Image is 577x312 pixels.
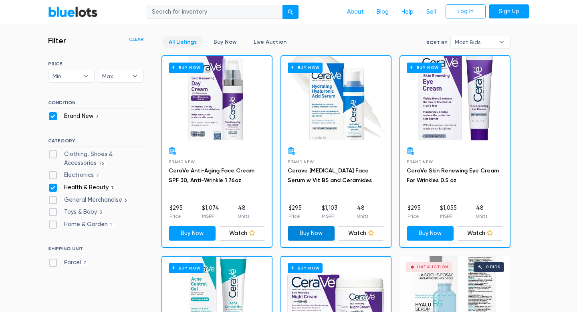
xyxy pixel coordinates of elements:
[486,265,500,269] div: 0 bids
[417,265,448,269] div: Live Auction
[408,213,421,220] p: Price
[102,70,129,82] span: Max
[169,204,183,220] li: $295
[48,100,144,109] h6: CONDITION
[407,167,499,184] a: CeraVe Skin Renewing Eye Cream For Wrinkles 0.5 oz
[48,196,129,205] label: General Merchandise
[202,213,219,220] p: MSRP
[169,263,204,273] h6: Buy Now
[238,204,249,220] li: 48
[147,5,283,19] input: Search for inventory
[446,4,486,19] a: Log In
[48,171,102,180] label: Electronics
[127,70,143,82] b: ▾
[455,36,495,48] span: Most Bids
[207,36,244,48] a: Buy Now
[93,113,101,120] span: 7
[400,56,510,140] a: Buy Now
[476,213,487,220] p: Units
[407,160,433,164] span: Brand New
[238,213,249,220] p: Units
[341,4,370,20] a: About
[169,167,254,184] a: CeraVe Anti-Aging Face Cream SPF 30, Anti-Wrinkle 1.76oz
[94,173,102,179] span: 7
[370,4,395,20] a: Blog
[52,70,79,82] span: Min
[489,4,529,19] a: Sign Up
[338,226,385,241] a: Watch
[109,185,117,191] span: 7
[288,204,302,220] li: $295
[281,56,391,140] a: Buy Now
[408,204,421,220] li: $295
[407,226,454,241] a: Buy Now
[162,56,272,140] a: Buy Now
[108,222,115,228] span: 1
[288,213,302,220] p: Price
[48,208,105,217] label: Toys & Baby
[169,160,195,164] span: Brand New
[407,63,442,73] h6: Buy Now
[322,204,337,220] li: $1,103
[48,183,117,192] label: Health & Beauty
[169,226,216,241] a: Buy Now
[426,39,447,46] label: Sort By
[288,160,314,164] span: Brand New
[440,204,457,220] li: $1,055
[169,213,183,220] p: Price
[81,260,89,266] span: 7
[48,61,144,67] h6: PRICE
[219,226,266,241] a: Watch
[357,204,368,220] li: 48
[395,4,420,20] a: Help
[169,63,204,73] h6: Buy Now
[476,204,487,220] li: 48
[48,6,98,18] a: BlueLots
[48,258,89,267] label: Parcel
[48,138,144,147] h6: CATEGORY
[122,197,129,204] span: 6
[48,112,101,121] label: Brand New
[48,150,144,167] label: Clothing, Shoes & Accessories
[77,70,94,82] b: ▾
[493,36,510,48] b: ▾
[288,226,335,241] a: Buy Now
[288,167,372,184] a: Cerave [MEDICAL_DATA] Face Serum w Vit B5 and Ceramides
[457,226,504,241] a: Watch
[48,220,115,229] label: Home & Garden
[129,36,144,43] a: Clear
[48,246,144,255] h6: SHIPPING UNIT
[357,213,368,220] p: Units
[97,209,105,216] span: 3
[288,63,323,73] h6: Buy Now
[247,36,293,48] a: Live Auction
[288,263,323,273] h6: Buy Now
[420,4,442,20] a: Sell
[162,36,204,48] a: All Listings
[202,204,219,220] li: $1,074
[97,160,107,167] span: 76
[322,213,337,220] p: MSRP
[440,213,457,220] p: MSRP
[48,36,66,45] h3: Filter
